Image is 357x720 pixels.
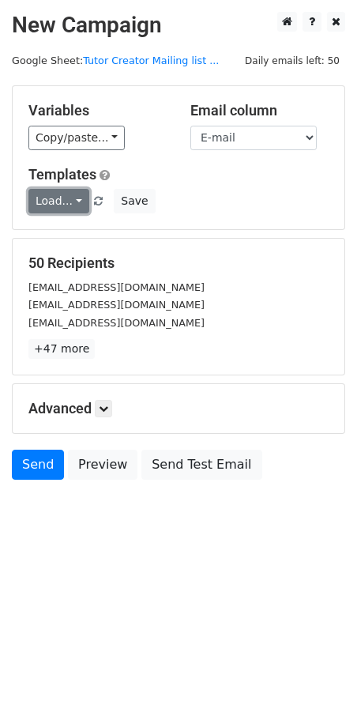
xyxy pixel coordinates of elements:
a: +47 more [28,339,95,359]
button: Save [114,189,155,213]
small: [EMAIL_ADDRESS][DOMAIN_NAME] [28,317,205,329]
a: Copy/paste... [28,126,125,150]
small: Google Sheet: [12,55,219,66]
a: Templates [28,166,96,183]
iframe: Chat Widget [278,644,357,720]
h5: 50 Recipients [28,254,329,272]
h2: New Campaign [12,12,345,39]
h5: Variables [28,102,167,119]
a: Daily emails left: 50 [239,55,345,66]
a: Send Test Email [141,450,261,480]
h5: Advanced [28,400,329,417]
a: Send [12,450,64,480]
a: Load... [28,189,89,213]
a: Tutor Creator Mailing list ... [83,55,219,66]
small: [EMAIL_ADDRESS][DOMAIN_NAME] [28,281,205,293]
a: Preview [68,450,137,480]
h5: Email column [190,102,329,119]
small: [EMAIL_ADDRESS][DOMAIN_NAME] [28,299,205,311]
span: Daily emails left: 50 [239,52,345,70]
